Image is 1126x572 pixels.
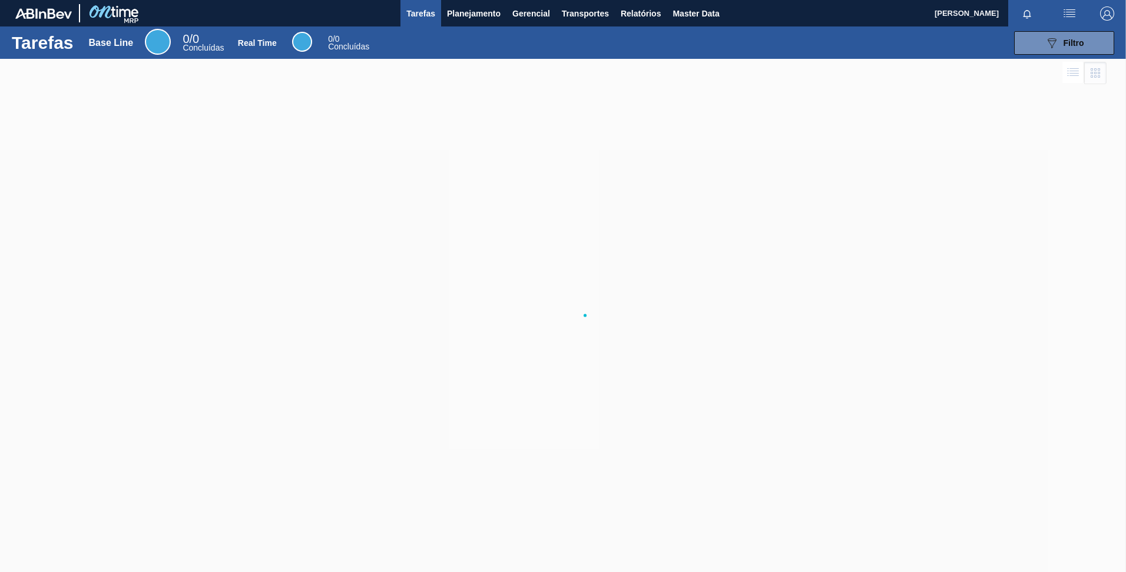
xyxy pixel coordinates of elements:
div: Real Time [292,32,312,52]
span: Relatórios [621,6,661,21]
button: Filtro [1014,31,1114,55]
span: Filtro [1064,38,1084,48]
span: Gerencial [512,6,550,21]
span: 0 [183,32,189,45]
img: userActions [1062,6,1077,21]
span: Concluídas [328,42,369,51]
span: Concluídas [183,43,224,52]
img: TNhmsLtSVTkK8tSr43FrP2fwEKptu5GPRR3wAAAABJRU5ErkJggg== [15,8,72,19]
h1: Tarefas [12,36,74,49]
div: Base Line [89,38,134,48]
span: / 0 [328,34,339,44]
div: Base Line [145,29,171,55]
span: Planejamento [447,6,501,21]
span: / 0 [183,32,199,45]
span: 0 [328,34,333,44]
img: Logout [1100,6,1114,21]
button: Notificações [1008,5,1046,22]
div: Real Time [328,35,369,51]
div: Real Time [238,38,277,48]
span: Tarefas [406,6,435,21]
div: Base Line [183,34,224,52]
span: Transportes [562,6,609,21]
span: Master Data [673,6,719,21]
